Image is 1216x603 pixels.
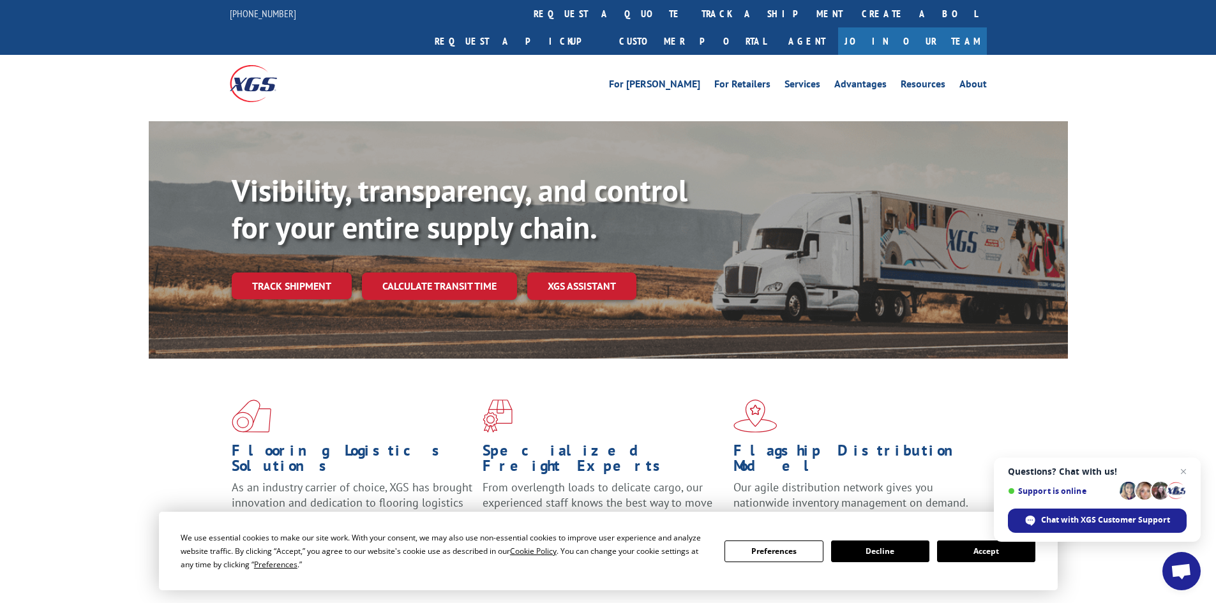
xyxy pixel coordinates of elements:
span: Cookie Policy [510,546,557,556]
a: For Retailers [714,79,770,93]
span: Our agile distribution network gives you nationwide inventory management on demand. [733,480,968,510]
div: Cookie Consent Prompt [159,512,1058,590]
img: xgs-icon-flagship-distribution-model-red [733,399,777,433]
a: XGS ASSISTANT [527,272,636,300]
a: Track shipment [232,272,352,299]
h1: Specialized Freight Experts [483,443,724,480]
span: Questions? Chat with us! [1008,466,1187,477]
span: Chat with XGS Customer Support [1041,514,1170,526]
a: Request a pickup [425,27,610,55]
a: Agent [776,27,838,55]
div: Chat with XGS Customer Support [1008,509,1187,533]
h1: Flooring Logistics Solutions [232,443,473,480]
a: [PHONE_NUMBER] [230,7,296,20]
a: Customer Portal [610,27,776,55]
p: From overlength loads to delicate cargo, our experienced staff knows the best way to move your fr... [483,480,724,537]
img: xgs-icon-total-supply-chain-intelligence-red [232,399,271,433]
div: Open chat [1162,552,1201,590]
h1: Flagship Distribution Model [733,443,975,480]
span: As an industry carrier of choice, XGS has brought innovation and dedication to flooring logistics... [232,480,472,525]
a: About [959,79,987,93]
span: Preferences [254,559,297,570]
a: Services [784,79,820,93]
a: Calculate transit time [362,272,517,300]
a: Resources [901,79,945,93]
a: Advantages [834,79,887,93]
img: xgs-icon-focused-on-flooring-red [483,399,513,433]
a: For [PERSON_NAME] [609,79,700,93]
span: Close chat [1176,464,1191,479]
span: Support is online [1008,486,1115,496]
button: Accept [937,540,1035,562]
button: Preferences [724,540,823,562]
div: We use essential cookies to make our site work. With your consent, we may also use non-essential ... [181,531,709,571]
button: Decline [831,540,929,562]
a: Join Our Team [838,27,987,55]
b: Visibility, transparency, and control for your entire supply chain. [232,170,687,247]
